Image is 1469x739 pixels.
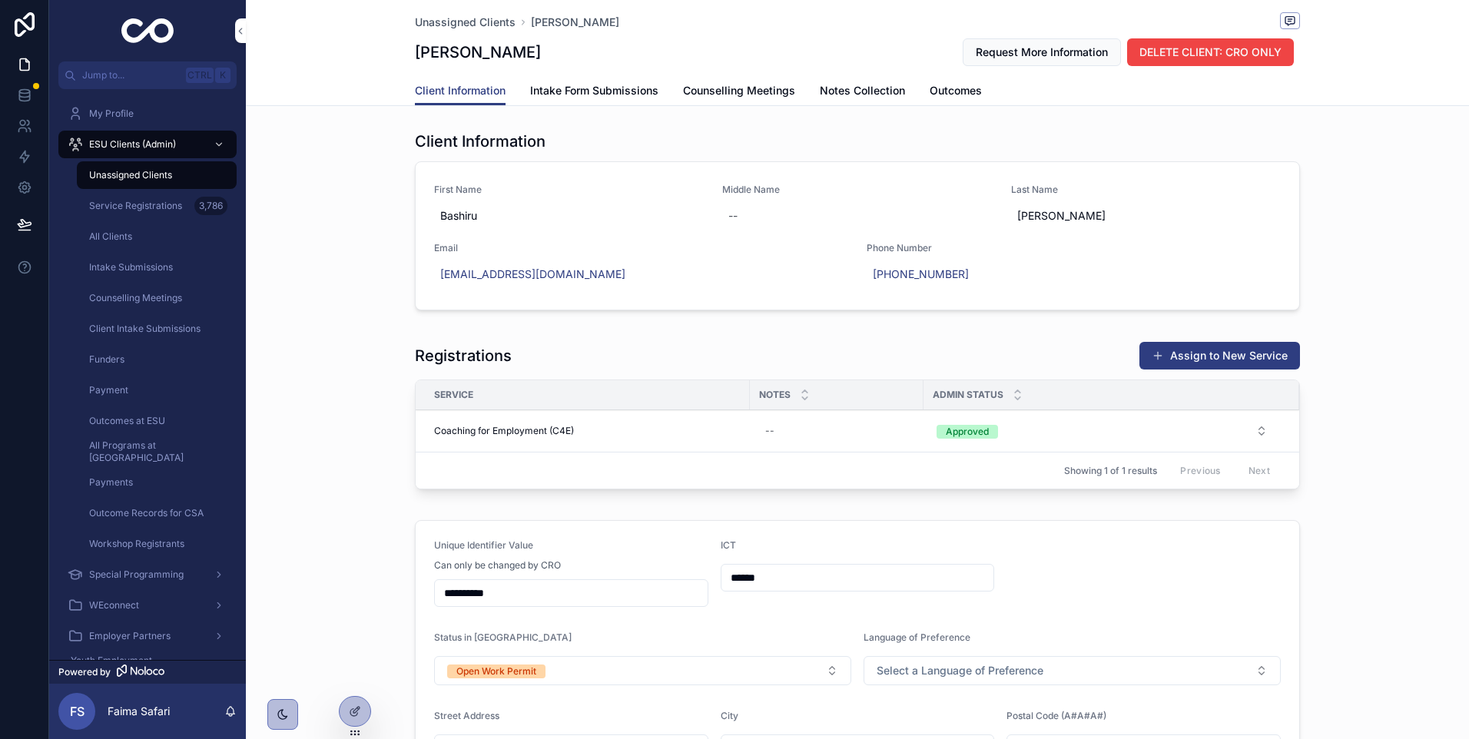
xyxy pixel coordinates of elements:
span: Outcomes [930,83,982,98]
a: My Profile [58,100,237,128]
a: All Clients [77,223,237,250]
span: [PERSON_NAME] [1017,208,1275,224]
div: 3,786 [194,197,227,215]
a: First NameBashiruMiddle Name--Last Name[PERSON_NAME]Email[EMAIL_ADDRESS][DOMAIN_NAME]Phone Number... [416,162,1299,310]
span: Payment [89,384,128,396]
span: Ctrl [186,68,214,83]
a: Intake Submissions [77,254,237,281]
a: Select Button [924,416,1281,446]
button: Jump to...CtrlK [58,61,237,89]
span: Language of Preference [864,631,970,643]
a: ESU Clients (Admin) [58,131,237,158]
span: Jump to... [82,69,180,81]
span: Outcomes at ESU [89,415,165,427]
span: Status in [GEOGRAPHIC_DATA] [434,631,572,643]
span: City [721,710,738,721]
a: WEconnect [58,592,237,619]
span: ESU Clients (Admin) [89,138,176,151]
span: Admin Status [933,389,1003,401]
span: Phone Number [867,242,1281,254]
span: Request More Information [976,45,1108,60]
a: Counselling Meetings [683,77,795,108]
span: All Clients [89,230,132,243]
span: Select a Language of Preference [877,663,1043,678]
span: Payments [89,476,133,489]
a: -- [759,419,914,443]
span: Service Registrations [89,200,182,212]
h1: [PERSON_NAME] [415,41,541,63]
div: scrollable content [49,89,246,660]
span: Intake Submissions [89,261,173,273]
a: Client Information [415,77,506,106]
span: Special Programming [89,568,184,581]
span: Workshop Registrants [89,538,184,550]
span: FS [70,702,85,721]
span: First Name [434,184,704,196]
a: Outcome Records for CSA [77,499,237,527]
a: Service Registrations3,786 [77,192,237,220]
a: Intake Form Submissions [530,77,658,108]
span: Funders [89,353,124,366]
span: WEconnect [89,599,139,611]
span: Counselling Meetings [89,292,182,304]
a: Outcomes [930,77,982,108]
span: Counselling Meetings [683,83,795,98]
span: DELETE CLIENT: CRO ONLY [1139,45,1282,60]
span: Youth Employment Connections [71,654,201,679]
span: Postal Code (A#A#A#) [1006,710,1106,721]
a: Employer Partners [58,622,237,650]
p: Faima Safari [108,704,170,719]
img: App logo [121,18,174,43]
span: Client Information [415,83,506,98]
span: Service [434,389,473,401]
h1: Registrations [415,345,512,366]
span: My Profile [89,108,134,120]
span: Street Address [434,710,499,721]
button: Request More Information [963,38,1121,66]
a: Assign to New Service [1139,342,1300,369]
a: [PERSON_NAME] [531,15,619,30]
a: Client Intake Submissions [77,315,237,343]
span: K [217,69,229,81]
div: Approved [946,425,989,439]
a: Youth Employment Connections [58,653,237,681]
span: Intake Form Submissions [530,83,658,98]
span: All Programs at [GEOGRAPHIC_DATA] [89,439,221,464]
a: [PHONE_NUMBER] [873,267,969,282]
a: Notes Collection [820,77,905,108]
a: Powered by [49,660,246,684]
div: -- [765,425,774,437]
h1: Client Information [415,131,545,152]
span: Powered by [58,666,111,678]
button: Select Button [864,656,1281,685]
span: Last Name [1011,184,1281,196]
span: ICT [721,539,736,551]
span: Email [434,242,848,254]
span: Notes [759,389,791,401]
a: Unassigned Clients [415,15,516,30]
span: Showing 1 of 1 results [1064,465,1157,477]
span: Employer Partners [89,630,171,642]
a: Payment [77,376,237,404]
span: Client Intake Submissions [89,323,201,335]
span: Coaching for Employment (C4E) [434,425,574,437]
div: -- [728,208,738,224]
span: Unique Identifier Value [434,539,533,551]
a: Special Programming [58,561,237,588]
span: Bashiru [440,208,698,224]
span: Can only be changed by CRO [434,559,561,572]
div: Open Work Permit [456,664,536,678]
button: Select Button [924,417,1280,445]
a: Funders [77,346,237,373]
button: Select Button [434,656,851,685]
span: Middle Name [722,184,992,196]
a: Unassigned Clients [77,161,237,189]
a: [EMAIL_ADDRESS][DOMAIN_NAME] [440,267,625,282]
span: Outcome Records for CSA [89,507,204,519]
a: All Programs at [GEOGRAPHIC_DATA] [77,438,237,466]
a: Workshop Registrants [77,530,237,558]
span: Notes Collection [820,83,905,98]
a: Counselling Meetings [77,284,237,312]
